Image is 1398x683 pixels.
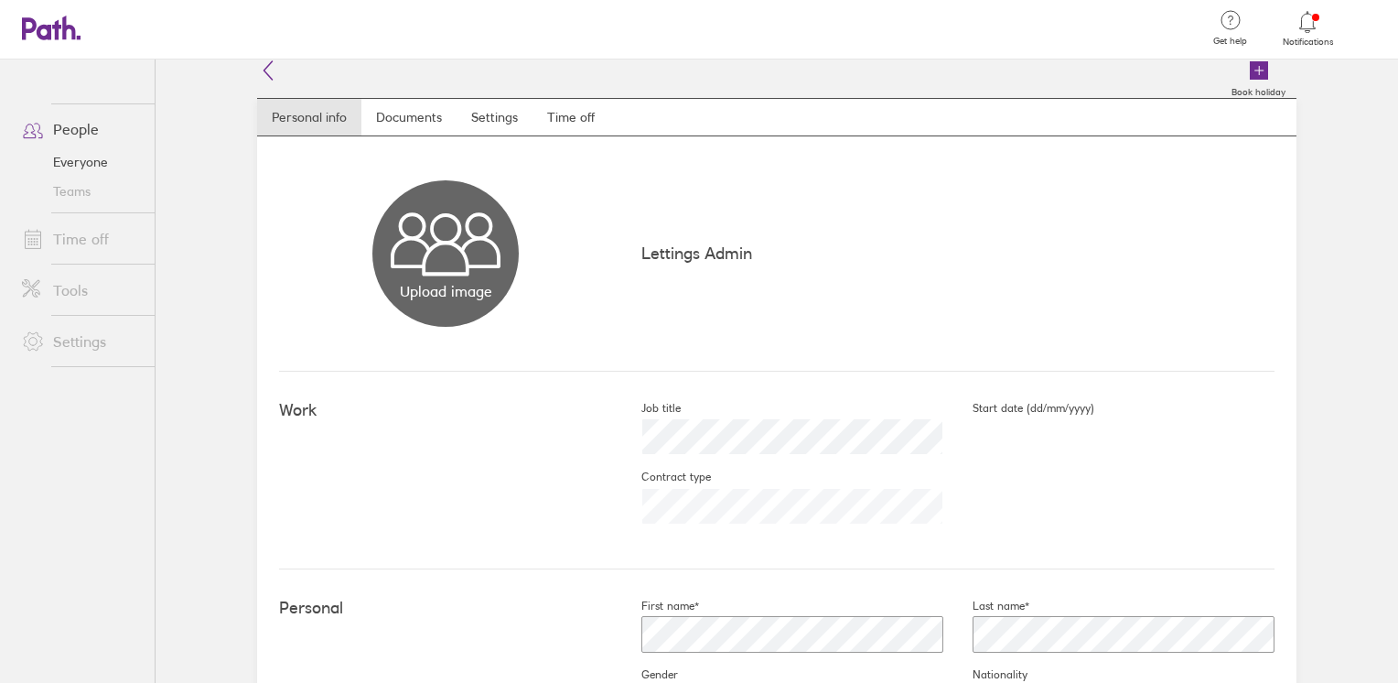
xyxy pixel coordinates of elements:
label: Start date (dd/mm/yyyy) [943,401,1094,416]
a: Settings [7,323,155,360]
a: Time off [532,99,609,136]
a: Notifications [1278,9,1338,48]
p: Lettings Admin [641,244,1274,263]
label: Contract type [612,470,711,484]
h4: Personal [279,599,612,618]
a: Personal info [257,99,361,136]
a: Teams [7,177,155,206]
a: Everyone [7,147,155,177]
a: Time off [7,221,155,257]
label: First name* [612,599,699,613]
label: Last name* [943,599,1029,613]
label: Book holiday [1221,81,1296,98]
span: Get help [1200,36,1260,47]
a: People [7,111,155,147]
label: Gender [612,667,678,682]
a: Book holiday [1221,60,1296,98]
label: Nationality [943,667,1027,682]
label: Job title [612,401,681,416]
a: Documents [361,99,457,136]
a: Settings [457,99,532,136]
a: Tools [7,272,155,309]
h4: Work [279,401,612,420]
span: Notifications [1278,37,1338,48]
